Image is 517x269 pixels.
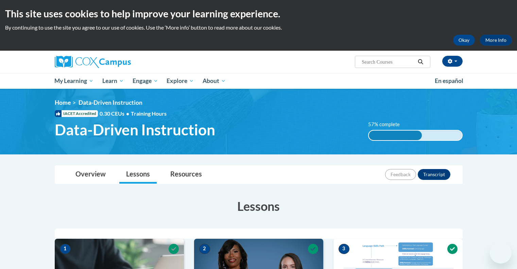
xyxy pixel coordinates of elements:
[198,73,230,89] a: About
[131,110,167,117] span: Training Hours
[45,73,473,89] div: Main menu
[54,77,93,85] span: My Learning
[69,166,113,184] a: Overview
[418,169,450,180] button: Transcript
[199,244,210,254] span: 2
[430,74,468,88] a: En español
[490,242,512,264] iframe: Button to launch messaging window
[55,56,184,68] a: Cox Campus
[480,35,512,46] a: More Info
[55,121,215,139] span: Data-Driven Instruction
[167,77,194,85] span: Explore
[415,58,426,66] button: Search
[50,73,98,89] a: My Learning
[55,110,98,117] span: IACET Accredited
[385,169,416,180] button: Feedback
[128,73,162,89] a: Engage
[453,35,475,46] button: Okay
[55,198,463,215] h3: Lessons
[5,24,512,31] p: By continuing to use the site you agree to our use of cookies. Use the ‘More info’ button to read...
[100,110,131,117] span: 0.30 CEUs
[126,110,129,117] span: •
[339,244,349,254] span: 3
[79,99,142,106] span: Data-Driven Instruction
[55,56,131,68] img: Cox Campus
[102,77,124,85] span: Learn
[133,77,158,85] span: Engage
[369,131,422,140] div: 57% complete
[119,166,157,184] a: Lessons
[442,56,463,67] button: Account Settings
[163,166,209,184] a: Resources
[60,244,71,254] span: 1
[55,99,71,106] a: Home
[361,58,415,66] input: Search Courses
[162,73,198,89] a: Explore
[98,73,128,89] a: Learn
[435,77,463,84] span: En español
[5,7,512,20] h2: This site uses cookies to help improve your learning experience.
[368,121,407,128] label: 57% complete
[203,77,226,85] span: About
